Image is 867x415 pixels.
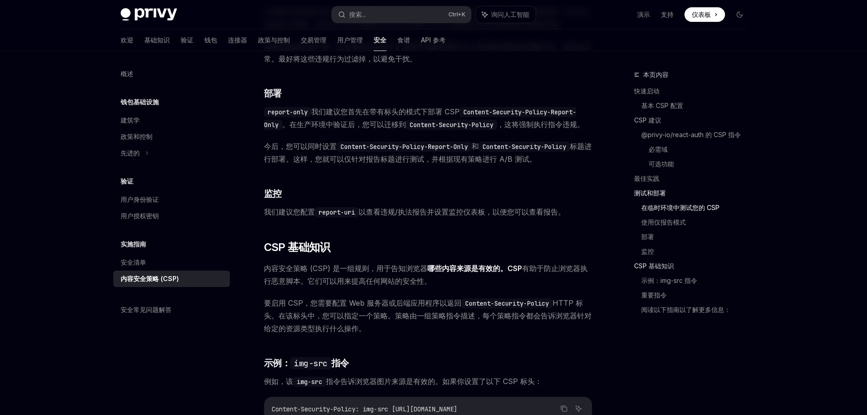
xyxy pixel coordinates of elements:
font: 要启用 CSP，您需要配置 Web 服务器或后端应用程序以返回 [264,298,461,307]
font: 监控 [641,247,654,255]
font: 用户身份验证 [121,195,159,203]
font: 欢迎 [121,36,133,44]
code: Content-Security-Policy [461,298,553,308]
a: 用户授权密钥 [113,208,230,224]
font: 验证 [181,36,193,44]
code: Content-Security-Policy [406,120,497,130]
a: 安全清单 [113,254,230,271]
a: 演示 [637,10,650,19]
font: 内容安全策略 (CSP) [121,275,179,282]
code: img-src [290,357,331,369]
code: Content-Security-Policy-Report-Only [337,142,472,152]
button: 切换暗模式 [732,7,747,22]
a: 使用仅报告模式 [641,215,754,230]
font: 指令告诉浏览器图片来源是有效的。如果你设置了以下 CSP 标头： [326,377,542,386]
font: 阅读以下指南以了解更多信息： [641,306,730,313]
a: 政策与控制 [258,29,290,51]
a: 连接器 [228,29,247,51]
a: 可选功能 [649,157,754,171]
font: CSP 基础知识 [634,262,674,270]
a: 建筑学 [113,112,230,128]
font: 本页内容 [643,71,669,78]
a: 概述 [113,66,230,82]
font: 部署 [264,88,282,99]
a: 最佳实践 [634,171,754,186]
span: Content-Security-Policy: img-src [URL][DOMAIN_NAME] [272,405,457,413]
font: 示例： [264,358,291,369]
font: 用户授权密钥 [121,212,159,220]
a: 监控 [641,244,754,259]
font: 以查看违规/执法报告并设置监控仪表板，以便您可以查看报告。 [359,207,565,216]
a: 内容安全策略 (CSP) [113,271,230,287]
a: 仪表板 [684,7,725,22]
button: 搜索...Ctrl+K [332,6,471,23]
font: 我们建议您配置 [264,207,315,216]
font: 连接器 [228,36,247,44]
a: 阅读以下指南以了解更多信息： [641,302,754,317]
font: ，这将强制执行指令违规。 [497,120,584,129]
a: @privy-io/react-auth 的 CSP 指令 [641,128,754,142]
font: 钱包基础设施 [121,98,159,106]
a: 用户管理 [337,29,363,51]
font: 询问人工智能 [491,10,529,18]
font: 哪些内容来源是有效的。CSP [427,264,522,273]
font: 。在生产环境中验证后，您可以迁移到 [282,120,406,129]
font: CSP 建议 [634,116,661,124]
font: 政策和控制 [121,133,152,140]
code: img-src [293,377,326,387]
font: 基本 CSP 配置 [641,102,683,109]
a: 快速启动 [634,84,754,98]
a: 政策和控制 [113,128,230,145]
font: 在临时环境中测试您的 CSP [641,204,720,211]
a: 验证 [181,29,193,51]
font: 仪表板 [692,10,711,18]
font: 内容安全策略 (CSP) 是一组规则，用于告知浏览器 [264,264,427,273]
font: 实施指南 [121,240,146,248]
font: 概述 [121,70,133,77]
font: 建筑学 [121,116,140,124]
font: 搜索... [349,10,366,18]
a: 必需域 [649,142,754,157]
font: 测试和部署 [634,189,666,197]
a: 安全 [374,29,386,51]
font: @privy-io/react-auth 的 CSP 指令 [641,131,741,138]
font: 先进的 [121,149,140,157]
font: 验证 [121,177,133,185]
button: 复制代码块中的内容 [558,403,570,415]
a: CSP 建议 [634,113,754,128]
font: 今后，您可以同时设置 [264,142,337,151]
font: API 参考 [421,36,446,44]
font: 支持 [661,10,674,18]
font: Ctrl [448,11,458,18]
a: 在临时环境中测试您的 CSP [641,200,754,215]
code: report-only [264,107,311,117]
a: 用户身份验证 [113,191,230,208]
font: 食谱 [397,36,410,44]
a: 基本 CSP 配置 [641,98,754,113]
font: 下部署 CSP [421,107,460,116]
font: 交易管理 [301,36,326,44]
a: 基础知识 [144,29,170,51]
font: 最佳实践 [634,174,659,182]
font: 基础知识 [144,36,170,44]
a: 钱包 [204,29,217,51]
button: 询问人工智能 [573,403,584,415]
a: 交易管理 [301,29,326,51]
font: 监控 [264,188,282,199]
a: API 参考 [421,29,446,51]
font: 示例：img-src 指令 [641,277,697,284]
a: 部署 [641,230,754,244]
font: 必需域 [649,145,668,153]
font: 快速启动 [634,87,659,95]
font: 和 [472,142,479,151]
font: 安全清单 [121,258,146,266]
font: 钱包 [204,36,217,44]
font: 使用仅报告模式 [641,218,686,226]
a: CSP 基础知识 [634,259,754,273]
font: 政策与控制 [258,36,290,44]
font: 演示 [637,10,650,18]
font: 指令 [331,358,349,369]
font: HTTP 标头。在该标头中，您可以指定一个策略。策略由一组策略指令描述，每个策略指令都会告诉浏览器针对给定的资源类型执行什么操作。 [264,298,592,333]
a: 欢迎 [121,29,133,51]
font: 安全常见问题解答 [121,306,172,313]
